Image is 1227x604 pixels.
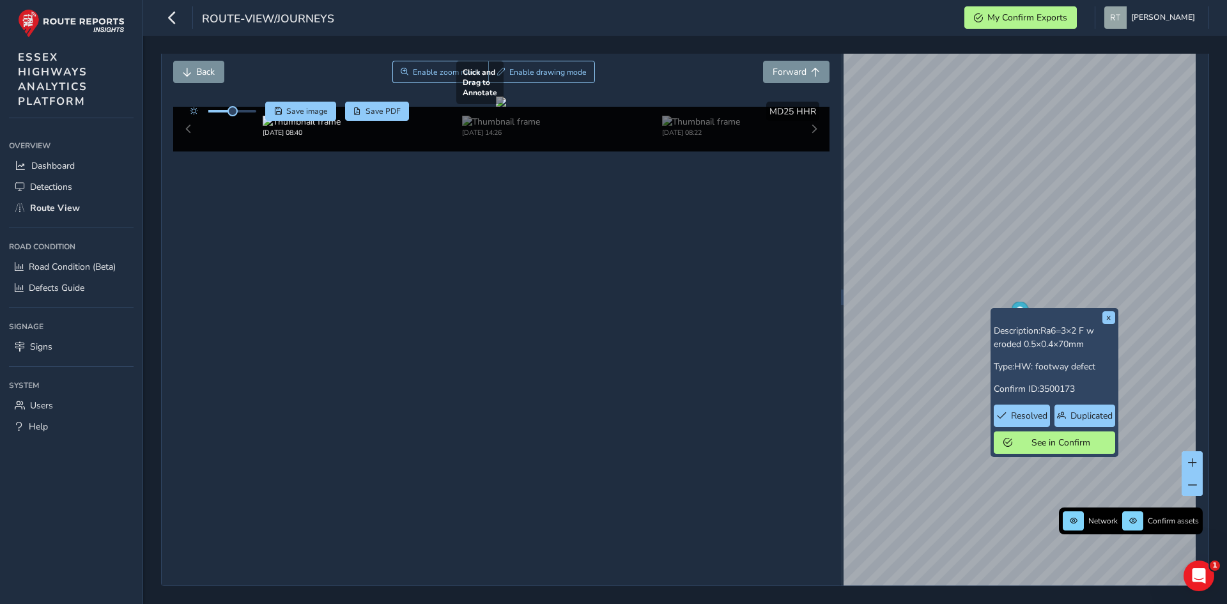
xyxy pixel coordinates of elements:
[9,237,134,256] div: Road Condition
[1148,516,1199,526] span: Confirm assets
[196,66,215,78] span: Back
[1070,410,1113,422] span: Duplicated
[1210,561,1220,571] span: 1
[9,136,134,155] div: Overview
[1104,6,1127,29] img: diamond-layout
[31,160,75,172] span: Dashboard
[1039,383,1075,395] span: 3500173
[1017,437,1106,449] span: See in Confirm
[987,12,1067,24] span: My Confirm Exports
[30,399,53,412] span: Users
[1014,360,1095,373] span: HW: footway defect
[202,11,334,29] span: route-view/journeys
[9,336,134,357] a: Signs
[9,317,134,336] div: Signage
[9,416,134,437] a: Help
[1104,6,1200,29] button: [PERSON_NAME]
[263,116,341,128] img: Thumbnail frame
[1011,302,1028,328] div: Map marker
[265,102,336,121] button: Save
[994,360,1115,373] p: Type:
[392,61,489,83] button: Zoom
[263,128,341,137] div: [DATE] 08:40
[662,116,740,128] img: Thumbnail frame
[30,181,72,193] span: Detections
[1131,6,1195,29] span: [PERSON_NAME]
[9,376,134,395] div: System
[29,282,84,294] span: Defects Guide
[994,405,1051,427] button: Resolved
[9,155,134,176] a: Dashboard
[30,202,80,214] span: Route View
[964,6,1077,29] button: My Confirm Exports
[994,325,1094,350] span: Ra6=3×2 F w eroded 0.5×0.4×70mm
[9,256,134,277] a: Road Condition (Beta)
[509,67,587,77] span: Enable drawing mode
[462,116,540,128] img: Thumbnail frame
[994,324,1115,351] p: Description:
[173,61,224,83] button: Back
[345,102,410,121] button: PDF
[994,431,1115,454] button: See in Confirm
[662,128,740,137] div: [DATE] 08:22
[1102,311,1115,324] button: x
[769,105,816,118] span: MD25 HHR
[30,341,52,353] span: Signs
[462,128,540,137] div: [DATE] 14:26
[1054,405,1115,427] button: Duplicated
[9,197,134,219] a: Route View
[1184,561,1214,591] iframe: Intercom live chat
[1088,516,1118,526] span: Network
[286,106,328,116] span: Save image
[763,61,830,83] button: Forward
[9,395,134,416] a: Users
[488,61,595,83] button: Draw
[413,67,481,77] span: Enable zoom mode
[994,382,1115,396] p: Confirm ID:
[773,66,806,78] span: Forward
[1011,410,1047,422] span: Resolved
[9,277,134,298] a: Defects Guide
[29,261,116,273] span: Road Condition (Beta)
[366,106,401,116] span: Save PDF
[18,9,125,38] img: rr logo
[9,176,134,197] a: Detections
[29,421,48,433] span: Help
[18,50,88,109] span: ESSEX HIGHWAYS ANALYTICS PLATFORM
